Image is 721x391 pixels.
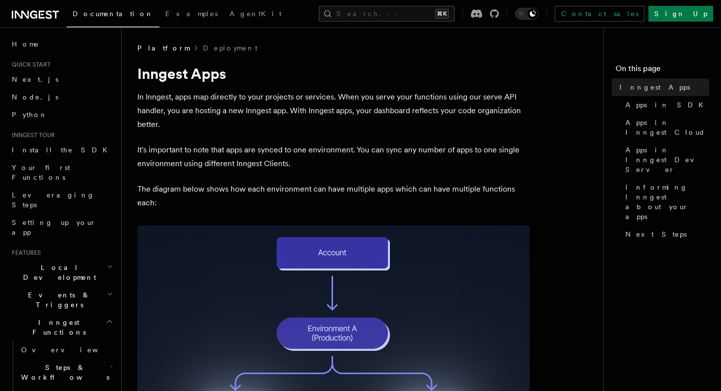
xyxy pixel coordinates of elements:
a: Next Steps [621,225,709,243]
span: Local Development [8,263,107,282]
a: Apps in Inngest Dev Server [621,141,709,178]
span: Examples [165,10,218,18]
a: Documentation [67,3,159,27]
a: Python [8,106,115,123]
button: Local Development [8,259,115,286]
button: Search...⌘K [319,6,455,22]
span: Features [8,249,41,257]
span: Inngest Functions [8,318,106,337]
button: Toggle dark mode [515,8,539,20]
span: Home [12,39,39,49]
span: Apps in Inngest Dev Server [625,145,709,174]
span: Setting up your app [12,219,96,236]
span: Python [12,111,48,119]
span: Next.js [12,75,58,83]
span: Documentation [73,10,154,18]
a: Contact sales [555,6,644,22]
a: Examples [159,3,224,26]
a: Informing Inngest about your apps [621,178,709,225]
button: Inngest Functions [8,314,115,341]
a: Inngest Apps [616,78,709,96]
a: Overview [17,341,115,359]
span: Your first Functions [12,164,70,181]
span: Informing Inngest about your apps [625,182,709,221]
kbd: ⌘K [435,9,449,19]
span: Install the SDK [12,146,113,154]
span: AgentKit [230,10,282,18]
button: Events & Triggers [8,286,115,314]
span: Quick start [8,61,51,69]
span: Apps in Inngest Cloud [625,118,709,137]
a: Home [8,35,115,53]
span: Steps & Workflows [17,363,109,382]
a: Sign Up [648,6,713,22]
a: Your first Functions [8,159,115,186]
span: Inngest Apps [619,82,690,92]
span: Apps in SDK [625,100,709,110]
span: Leveraging Steps [12,191,95,209]
a: Setting up your app [8,214,115,241]
a: Apps in Inngest Cloud [621,114,709,141]
p: It's important to note that apps are synced to one environment. You can sync any number of apps t... [137,143,530,171]
span: Node.js [12,93,58,101]
span: Platform [137,43,189,53]
a: Leveraging Steps [8,186,115,214]
a: Node.js [8,88,115,106]
button: Steps & Workflows [17,359,115,386]
span: Overview [21,346,122,354]
span: Inngest tour [8,131,55,139]
span: Next Steps [625,229,687,239]
a: Next.js [8,71,115,88]
span: Events & Triggers [8,290,107,310]
a: Apps in SDK [621,96,709,114]
h4: On this page [616,63,709,78]
a: Deployment [203,43,257,53]
a: AgentKit [224,3,287,26]
h1: Inngest Apps [137,65,530,82]
p: In Inngest, apps map directly to your projects or services. When you serve your functions using o... [137,90,530,131]
a: Install the SDK [8,141,115,159]
p: The diagram below shows how each environment can have multiple apps which can have multiple funct... [137,182,530,210]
